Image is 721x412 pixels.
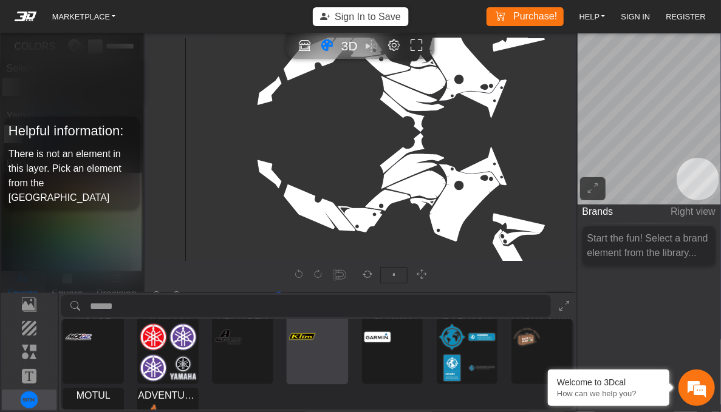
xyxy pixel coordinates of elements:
[199,6,228,35] div: Minimize live chat window
[13,62,32,81] div: Navigation go back
[583,200,613,223] span: Brands
[296,38,313,55] button: Open in Showroom
[138,388,198,400] span: ADVENTURE BIKE RIDER
[341,39,358,53] span: 3D
[140,323,166,351] img: logo yamaha 1
[364,323,391,351] img: garmin
[412,266,431,285] button: Pan
[140,354,166,382] img: logo yamaha 3
[47,8,121,24] a: MARKETPLACE
[514,323,540,351] img: pack for a purpose logo
[70,117,168,232] span: We're online!
[439,323,465,351] img: adventure travel logo 2
[9,149,121,203] span: There is not an element in this layer. Pick an element from the [GEOGRAPHIC_DATA]
[90,295,551,317] input: search asset
[340,36,359,56] button: 3D
[6,328,81,336] span: Conversation
[170,323,196,351] img: logo yamaha 2
[289,323,315,350] img: klim
[9,120,136,142] h5: Helpful information:
[587,233,708,258] span: Start the fun! Select a brand element from the library...
[488,7,562,26] a: Purchase Graphic Kit
[156,306,231,344] div: Articles
[6,264,231,306] textarea: Type your message and hit 'Enter'
[385,38,403,55] button: Editor settings
[170,354,196,382] img: logo yamaha 8
[469,323,495,351] img: adventure travel logo 3
[557,389,660,398] p: How can we help you?
[555,295,574,317] button: Expand Library
[661,8,710,24] a: REGISTER
[66,323,92,351] img: motoz new
[408,38,425,55] button: Full screen
[557,377,660,387] div: Welcome to 3Dcal
[439,354,465,382] img: adventure travel logo 4
[215,323,241,351] img: alt rider
[81,64,222,79] div: Chat with us now
[617,8,655,24] a: SIGN IN
[318,38,336,55] button: Color tool
[63,388,123,400] span: MOTUL
[469,354,495,382] img: adventure travel logo 1
[148,287,166,306] button: Zoom out
[81,306,157,344] div: FAQs
[575,8,610,24] a: HELP
[312,7,409,26] button: Sign In to Save
[168,287,187,306] button: Zoom in
[671,200,716,223] span: Right view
